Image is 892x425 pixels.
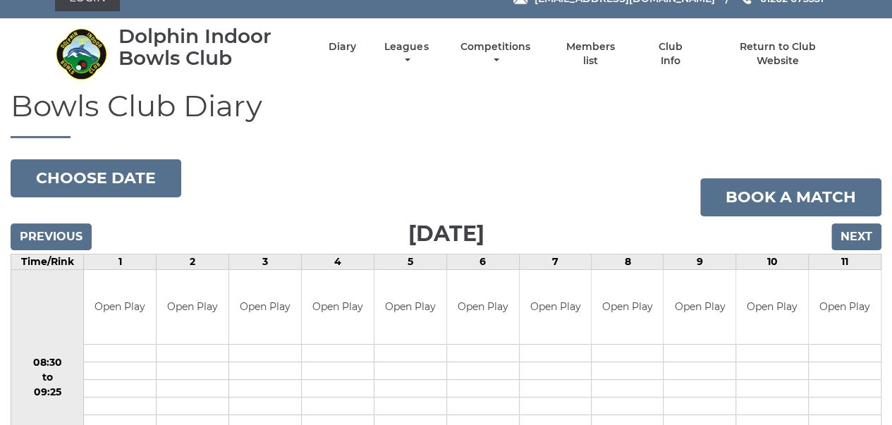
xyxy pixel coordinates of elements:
a: Diary [329,40,356,54]
a: Return to Club Website [718,40,837,68]
input: Next [831,223,881,250]
td: 1 [84,254,157,270]
td: 7 [519,254,592,270]
div: Dolphin Indoor Bowls Club [118,25,304,69]
img: Dolphin Indoor Bowls Club [55,27,108,80]
td: 3 [229,254,302,270]
td: Open Play [374,270,446,344]
td: Open Play [592,270,663,344]
a: Competitions [457,40,534,68]
a: Members list [558,40,623,68]
a: Club Info [648,40,694,68]
td: Open Play [84,270,156,344]
td: 5 [374,254,446,270]
td: Open Play [157,270,228,344]
td: Time/Rink [11,254,84,270]
button: Choose date [11,159,181,197]
td: Open Play [736,270,808,344]
td: Open Play [520,270,592,344]
a: Book a match [700,178,881,216]
td: 4 [301,254,374,270]
td: 2 [157,254,229,270]
td: 9 [664,254,736,270]
td: Open Play [302,270,374,344]
td: Open Play [809,270,881,344]
td: 6 [446,254,519,270]
td: Open Play [229,270,301,344]
td: 8 [592,254,664,270]
td: 10 [736,254,809,270]
a: Leagues [381,40,432,68]
h1: Bowls Club Diary [11,90,881,138]
td: Open Play [447,270,519,344]
input: Previous [11,223,92,250]
td: 11 [809,254,881,270]
td: Open Play [664,270,735,344]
